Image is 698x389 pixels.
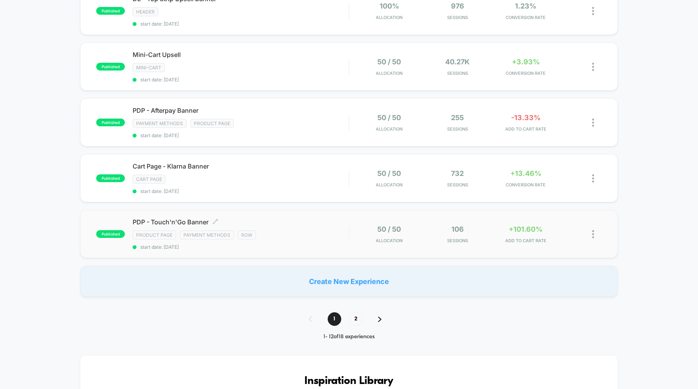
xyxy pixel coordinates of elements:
[592,119,594,127] img: close
[96,174,125,182] span: published
[425,238,490,243] span: Sessions
[451,2,464,10] span: 976
[425,182,490,188] span: Sessions
[133,107,349,114] span: PDP - Afterpay Banner
[376,126,403,132] span: Allocation
[515,2,536,10] span: 1.23%
[425,15,490,20] span: Sessions
[592,174,594,182] img: close
[6,173,352,181] input: Seek
[376,238,403,243] span: Allocation
[377,114,401,122] span: 50 / 50
[264,186,285,194] div: Duration
[494,15,558,20] span: CONVERSION RATE
[133,162,349,170] span: Cart Page - Klarna Banner
[380,2,399,10] span: 100%
[238,231,256,239] span: ROW
[301,334,397,340] div: 1 - 12 of 18 experiences
[592,7,594,15] img: close
[96,119,125,126] span: published
[512,58,540,66] span: +3.93%
[169,91,187,109] button: Play, NEW DEMO 2025-VEED.mp4
[494,238,558,243] span: ADD TO CART RATE
[425,126,490,132] span: Sessions
[425,71,490,76] span: Sessions
[494,126,558,132] span: ADD TO CART RATE
[133,244,349,250] span: start date: [DATE]
[96,230,125,238] span: published
[378,317,382,322] img: pagination forward
[509,225,543,233] span: +101.60%
[133,119,187,128] span: payment methods
[349,312,363,326] span: 2
[376,182,403,188] span: Allocation
[133,188,349,194] span: start date: [DATE]
[300,186,323,194] input: Volume
[376,71,403,76] span: Allocation
[190,119,234,128] span: Product Page
[592,63,594,71] img: close
[104,375,594,387] h3: Inspiration Library
[511,114,541,122] span: -13.33%
[376,15,403,20] span: Allocation
[133,175,166,184] span: CART PAGE
[133,63,165,72] span: MINI-CART
[377,225,401,233] span: 50 / 50
[510,169,541,177] span: +13.46%
[133,21,349,27] span: start date: [DATE]
[133,231,176,239] span: Product Page
[451,169,464,177] span: 732
[133,218,349,226] span: PDP - Touch'n'Go Banner
[133,133,349,138] span: start date: [DATE]
[451,225,464,233] span: 106
[133,7,158,16] span: HEADER
[180,231,234,239] span: payment methods
[377,58,401,66] span: 50 / 50
[445,58,470,66] span: 40.27k
[245,186,263,194] div: Current time
[494,182,558,188] span: CONVERSION RATE
[4,184,16,196] button: Play, NEW DEMO 2025-VEED.mp4
[377,169,401,177] span: 50 / 50
[80,266,618,297] div: Create New Experience
[133,77,349,83] span: start date: [DATE]
[328,312,341,326] span: 1
[592,230,594,238] img: close
[451,114,464,122] span: 255
[96,7,125,15] span: published
[96,63,125,71] span: published
[494,71,558,76] span: CONVERSION RATE
[133,51,349,59] span: Mini-Cart Upsell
